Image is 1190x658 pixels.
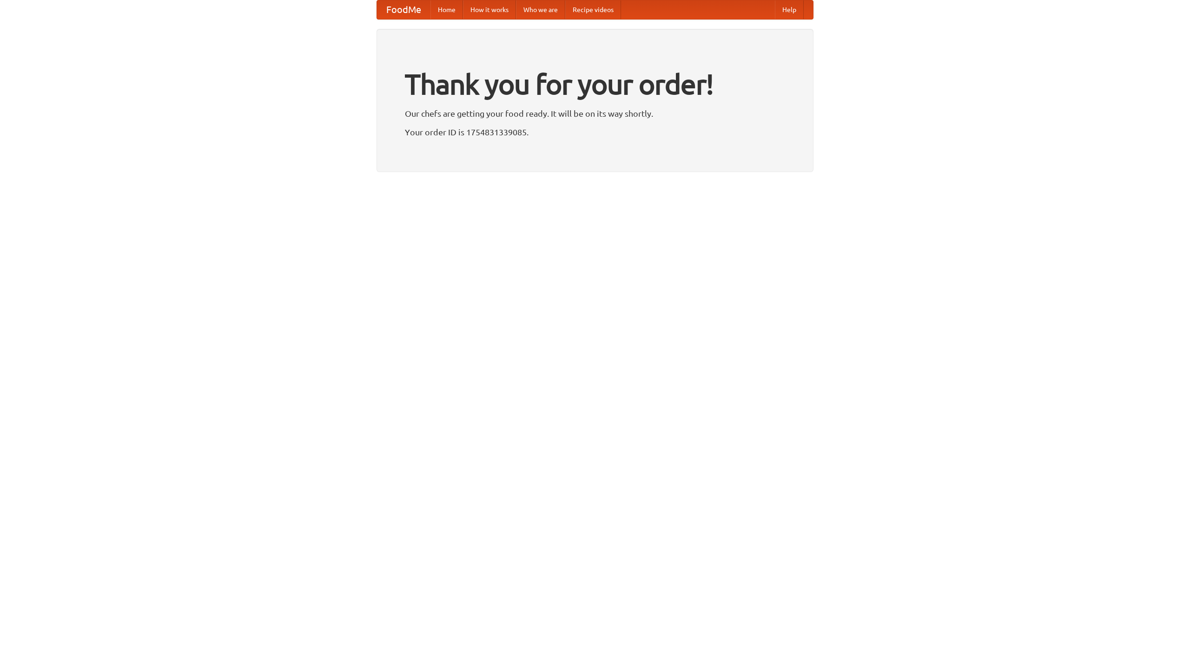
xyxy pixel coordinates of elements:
p: Your order ID is 1754831339085. [405,125,785,139]
a: Home [430,0,463,19]
p: Our chefs are getting your food ready. It will be on its way shortly. [405,106,785,120]
a: FoodMe [377,0,430,19]
a: How it works [463,0,516,19]
a: Recipe videos [565,0,621,19]
a: Who we are [516,0,565,19]
a: Help [775,0,804,19]
h1: Thank you for your order! [405,62,785,106]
